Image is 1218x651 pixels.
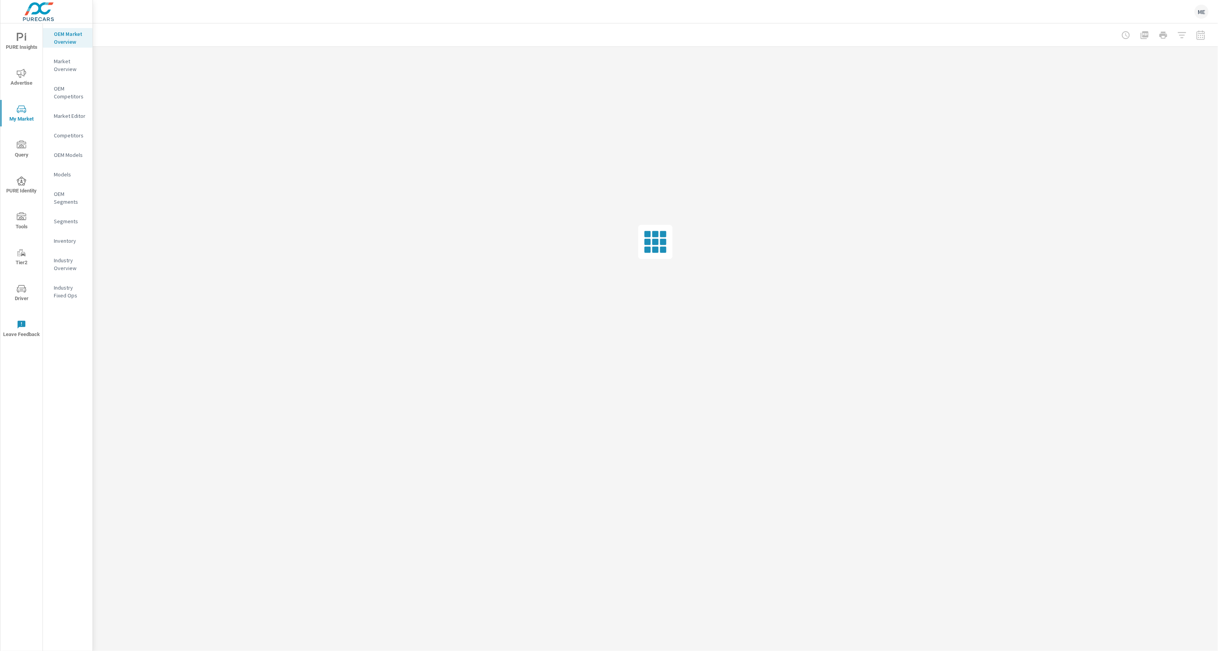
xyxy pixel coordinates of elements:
[1195,5,1209,19] div: ME
[54,284,86,299] p: Industry Fixed Ops
[54,151,86,159] p: OEM Models
[3,320,40,339] span: Leave Feedback
[43,55,92,75] div: Market Overview
[54,30,86,46] p: OEM Market Overview
[3,248,40,267] span: Tier2
[3,284,40,303] span: Driver
[3,176,40,196] span: PURE Identity
[43,28,92,48] div: OEM Market Overview
[43,235,92,247] div: Inventory
[3,212,40,231] span: Tools
[54,217,86,225] p: Segments
[43,83,92,102] div: OEM Competitors
[54,85,86,100] p: OEM Competitors
[54,112,86,120] p: Market Editor
[54,256,86,272] p: Industry Overview
[43,188,92,208] div: OEM Segments
[3,105,40,124] span: My Market
[54,190,86,206] p: OEM Segments
[43,169,92,180] div: Models
[0,23,43,347] div: nav menu
[43,130,92,141] div: Competitors
[43,215,92,227] div: Segments
[3,69,40,88] span: Advertise
[43,110,92,122] div: Market Editor
[3,33,40,52] span: PURE Insights
[3,141,40,160] span: Query
[54,171,86,178] p: Models
[43,282,92,301] div: Industry Fixed Ops
[54,237,86,245] p: Inventory
[54,57,86,73] p: Market Overview
[43,254,92,274] div: Industry Overview
[43,149,92,161] div: OEM Models
[54,132,86,139] p: Competitors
